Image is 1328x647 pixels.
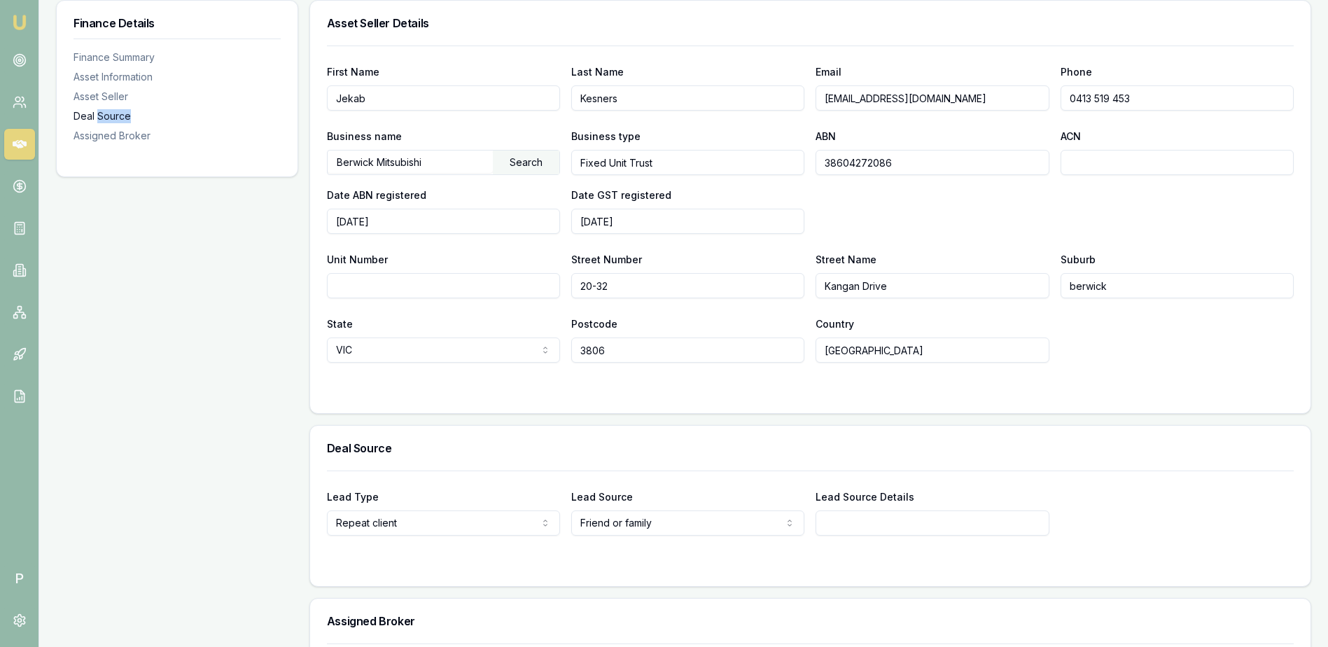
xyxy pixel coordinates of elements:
[327,491,379,503] label: Lead Type
[74,70,281,84] div: Asset Information
[571,491,633,503] label: Lead Source
[327,253,388,265] label: Unit Number
[816,491,914,503] label: Lead Source Details
[74,129,281,143] div: Assigned Broker
[571,189,671,201] label: Date GST registered
[327,189,426,201] label: Date ABN registered
[493,151,559,174] div: Search
[571,66,624,78] label: Last Name
[571,318,617,330] label: Postcode
[571,130,641,142] label: Business type
[816,130,836,142] label: ABN
[327,130,402,142] label: Business name
[74,109,281,123] div: Deal Source
[327,615,1294,627] h3: Assigned Broker
[327,209,560,234] input: YYYY-MM-DD
[74,90,281,104] div: Asset Seller
[816,253,876,265] label: Street Name
[11,14,28,31] img: emu-icon-u.png
[1061,66,1092,78] label: Phone
[74,18,281,29] h3: Finance Details
[328,151,493,173] input: Enter business name
[1061,253,1096,265] label: Suburb
[327,443,1294,454] h3: Deal Source
[571,253,642,265] label: Street Number
[816,318,854,330] label: Country
[327,18,1294,29] h3: Asset Seller Details
[74,50,281,64] div: Finance Summary
[327,318,353,330] label: State
[1061,130,1081,142] label: ACN
[4,563,35,594] span: P
[571,209,804,234] input: YYYY-MM-DD
[816,66,841,78] label: Email
[327,66,379,78] label: First Name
